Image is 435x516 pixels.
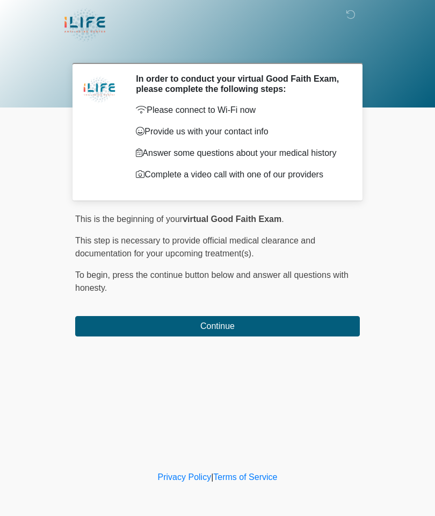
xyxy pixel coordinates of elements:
[75,236,315,258] span: This step is necessary to provide official medical clearance and documentation for your upcoming ...
[75,316,360,336] button: Continue
[136,125,344,138] p: Provide us with your contact info
[158,472,212,482] a: Privacy Policy
[136,168,344,181] p: Complete a video call with one of our providers
[75,270,112,279] span: To begin,
[281,214,284,224] span: .
[136,74,344,94] h2: In order to conduct your virtual Good Faith Exam, please complete the following steps:
[75,270,349,292] span: press the continue button below and answer all questions with honesty.
[64,8,105,42] img: iLIFE Anti-Aging Center Logo
[136,147,344,160] p: Answer some questions about your medical history
[213,472,277,482] a: Terms of Service
[83,74,115,106] img: Agent Avatar
[183,214,281,224] strong: virtual Good Faith Exam
[211,472,213,482] a: |
[75,214,183,224] span: This is the beginning of your
[136,104,344,117] p: Please connect to Wi-Fi now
